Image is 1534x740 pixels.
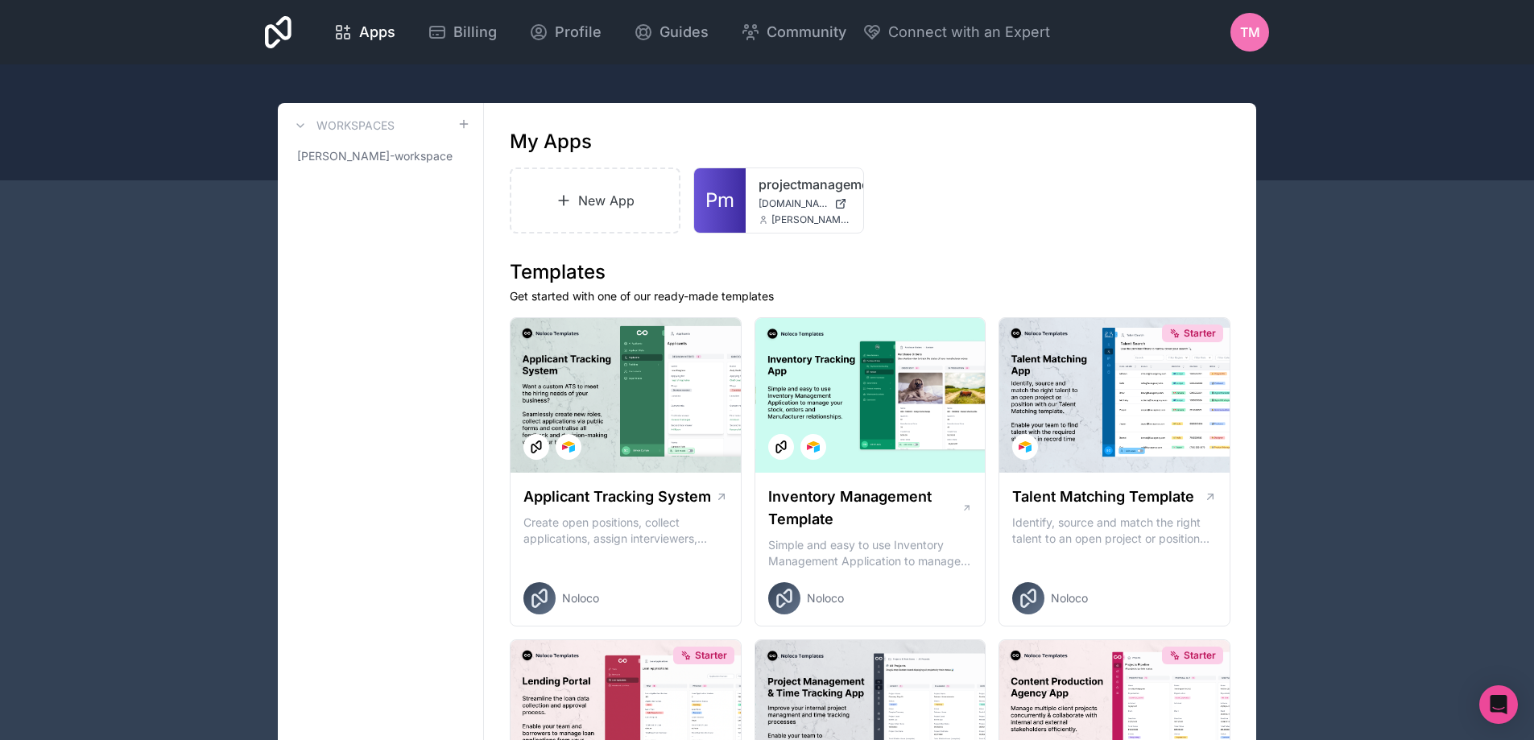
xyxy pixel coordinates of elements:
p: Create open positions, collect applications, assign interviewers, centralise candidate feedback a... [523,515,728,547]
h1: Talent Matching Template [1012,486,1194,508]
span: Noloco [1051,590,1088,606]
span: Noloco [807,590,844,606]
a: Workspaces [291,116,395,135]
span: Apps [359,21,395,43]
button: Connect with an Expert [862,21,1050,43]
a: New App [510,167,680,234]
a: [DOMAIN_NAME] [759,197,850,210]
h1: Inventory Management Template [768,486,961,531]
a: Profile [516,14,614,50]
span: Connect with an Expert [888,21,1050,43]
a: Community [728,14,859,50]
span: Pm [705,188,734,213]
p: Identify, source and match the right talent to an open project or position with our Talent Matchi... [1012,515,1217,547]
span: [PERSON_NAME][EMAIL_ADDRESS][DOMAIN_NAME] [771,213,850,226]
a: Billing [415,14,510,50]
h1: Templates [510,259,1230,285]
a: Guides [621,14,722,50]
span: Noloco [562,590,599,606]
span: Starter [1184,649,1216,662]
span: Starter [1184,327,1216,340]
span: Starter [695,649,727,662]
h3: Workspaces [316,118,395,134]
span: Billing [453,21,497,43]
span: [PERSON_NAME]-workspace [297,148,453,164]
a: projectmanagement [759,175,850,194]
p: Get started with one of our ready-made templates [510,288,1230,304]
h1: My Apps [510,129,592,155]
a: Pm [694,168,746,233]
div: Open Intercom Messenger [1479,685,1518,724]
img: Airtable Logo [1019,440,1032,453]
p: Simple and easy to use Inventory Management Application to manage your stock, orders and Manufact... [768,537,973,569]
img: Airtable Logo [562,440,575,453]
a: [PERSON_NAME]-workspace [291,142,470,171]
span: Community [767,21,846,43]
a: Apps [320,14,408,50]
img: Airtable Logo [807,440,820,453]
span: [DOMAIN_NAME] [759,197,828,210]
span: Profile [555,21,602,43]
span: TM [1240,23,1260,42]
span: Guides [659,21,709,43]
h1: Applicant Tracking System [523,486,711,508]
